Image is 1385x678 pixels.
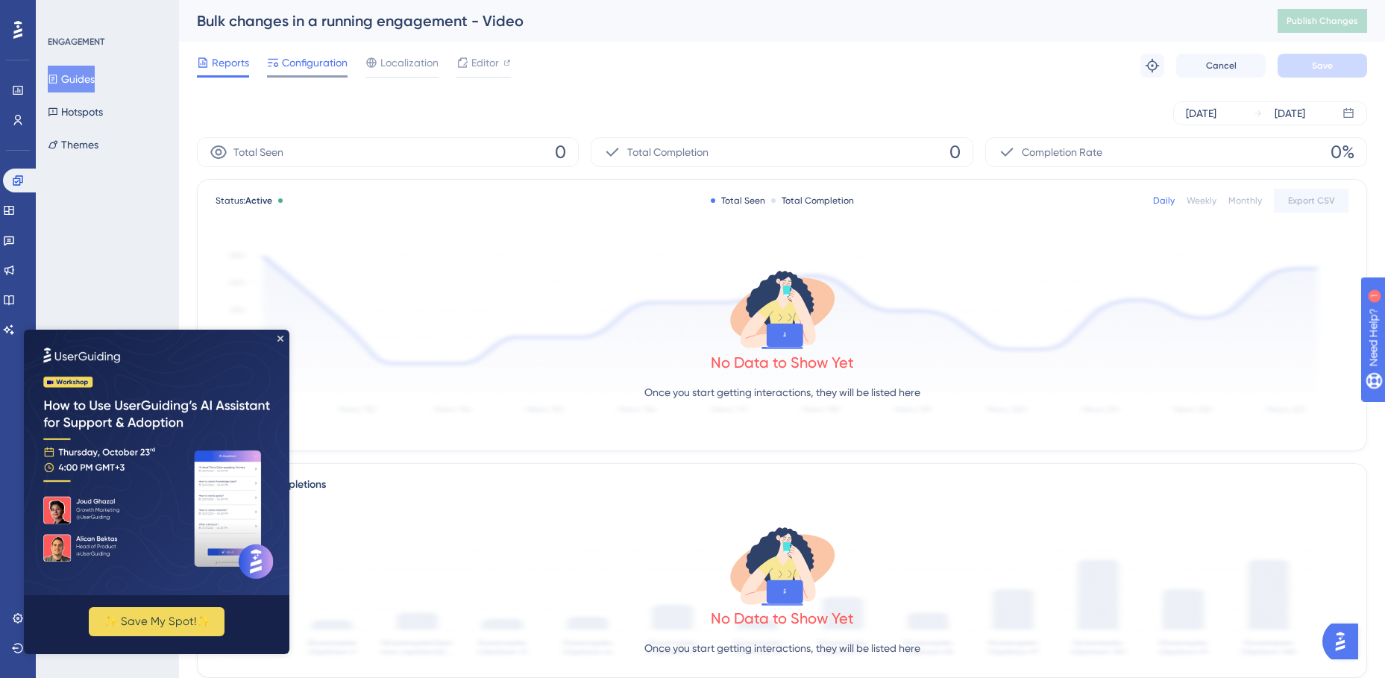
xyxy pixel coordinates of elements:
[1331,140,1354,164] span: 0%
[65,277,201,307] button: ✨ Save My Spot!✨
[216,195,272,207] span: Status:
[197,10,1240,31] div: Bulk changes in a running engagement - Video
[644,639,920,657] p: Once you start getting interactions, they will be listed here
[711,195,765,207] div: Total Seen
[771,195,854,207] div: Total Completion
[711,608,854,629] div: No Data to Show Yet
[711,352,854,373] div: No Data to Show Yet
[1187,195,1216,207] div: Weekly
[1206,60,1237,72] span: Cancel
[1022,143,1102,161] span: Completion Rate
[212,54,249,72] span: Reports
[1287,15,1358,27] span: Publish Changes
[48,36,104,48] div: ENGAGEMENT
[1228,195,1262,207] div: Monthly
[1274,189,1348,213] button: Export CSV
[1278,9,1367,33] button: Publish Changes
[282,54,348,72] span: Configuration
[233,143,283,161] span: Total Seen
[48,66,95,92] button: Guides
[471,54,499,72] span: Editor
[627,143,709,161] span: Total Completion
[245,195,272,206] span: Active
[1288,195,1335,207] span: Export CSV
[104,7,108,19] div: 1
[254,6,260,12] div: Close Preview
[380,54,439,72] span: Localization
[1176,54,1266,78] button: Cancel
[1312,60,1333,72] span: Save
[35,4,93,22] span: Need Help?
[1278,54,1367,78] button: Save
[949,140,961,164] span: 0
[644,383,920,401] p: Once you start getting interactions, they will be listed here
[48,98,103,125] button: Hotspots
[1275,104,1305,122] div: [DATE]
[1186,104,1216,122] div: [DATE]
[555,140,566,164] span: 0
[1153,195,1175,207] div: Daily
[1322,619,1367,664] iframe: UserGuiding AI Assistant Launcher
[48,131,98,158] button: Themes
